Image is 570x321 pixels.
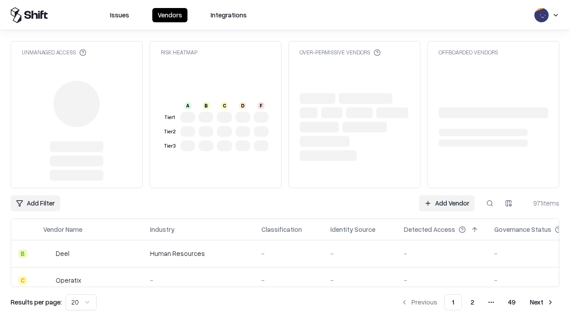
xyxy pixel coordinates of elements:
div: - [330,276,390,285]
div: Deel [56,249,69,258]
div: Human Resources [150,249,247,258]
div: B [18,249,27,258]
div: Risk Heatmap [161,49,197,56]
button: Add Filter [11,195,60,211]
div: Tier 1 [163,114,177,121]
div: C [18,276,27,285]
img: Operatix [43,276,52,285]
p: Results per page: [11,297,62,307]
a: Add Vendor [419,195,475,211]
div: Offboarded Vendors [439,49,498,56]
div: Classification [261,225,302,234]
div: C [221,102,228,109]
div: - [150,276,247,285]
div: Tier 2 [163,128,177,136]
div: Operatix [56,276,81,285]
div: Tier 3 [163,142,177,150]
img: Deel [43,249,52,258]
div: 971 items [524,198,559,208]
button: Issues [105,8,134,22]
div: Governance Status [494,225,551,234]
div: A [184,102,191,109]
button: Integrations [205,8,252,22]
button: 49 [501,294,523,310]
div: - [404,249,480,258]
div: Industry [150,225,175,234]
div: - [261,276,316,285]
div: D [239,102,246,109]
div: B [203,102,210,109]
div: Unmanaged Access [22,49,86,56]
button: 1 [444,294,462,310]
div: Over-Permissive Vendors [300,49,381,56]
div: - [261,249,316,258]
div: - [330,249,390,258]
nav: pagination [395,294,559,310]
div: Detected Access [404,225,455,234]
button: Vendors [152,8,187,22]
div: F [257,102,265,109]
button: 2 [464,294,481,310]
button: Next [525,294,559,310]
div: Vendor Name [43,225,82,234]
div: Identity Source [330,225,375,234]
div: - [404,276,480,285]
